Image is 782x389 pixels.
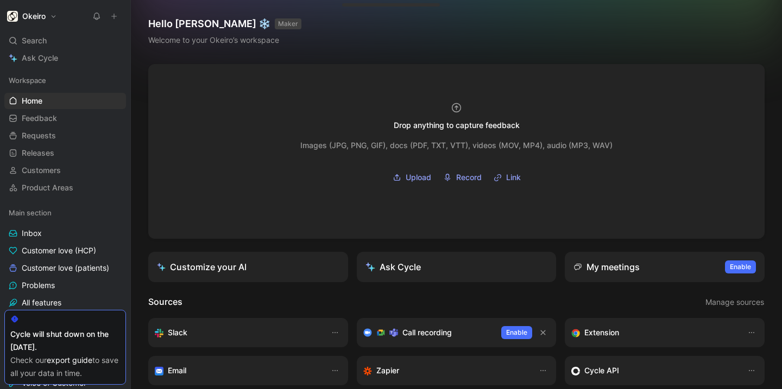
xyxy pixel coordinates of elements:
[22,280,55,291] span: Problems
[389,169,435,186] button: Upload
[155,326,320,339] div: Sync your customers, send feedback and get updates in Slack
[365,260,421,273] div: Ask Cycle
[7,11,18,22] img: Okeiro
[22,11,46,21] h1: Okeiro
[4,205,126,221] div: Main section
[506,327,527,338] span: Enable
[4,93,126,109] a: Home
[4,50,126,66] a: Ask Cycle
[22,182,73,193] span: Product Areas
[4,33,126,49] div: Search
[402,326,452,339] h3: Call recording
[4,277,126,294] a: Problems
[157,260,247,273] div: Customize your AI
[10,354,120,380] div: Check our to save all your data in time.
[456,171,482,184] span: Record
[4,145,126,161] a: Releases
[22,95,42,106] span: Home
[376,364,399,377] h3: Zapier
[4,110,126,126] a: Feedback
[9,207,52,218] span: Main section
[22,148,54,158] span: Releases
[22,52,58,65] span: Ask Cycle
[4,205,126,346] div: Main sectionInboxCustomer love (HCP)Customer love (patients)ProblemsAll featuresFeature pipeline ...
[47,355,92,365] a: export guide
[571,326,736,339] div: Capture feedback from anywhere on the web
[4,9,60,24] button: OkeiroOkeiro
[22,263,109,273] span: Customer love (patients)
[22,34,47,47] span: Search
[148,17,301,30] h1: Hello [PERSON_NAME] ❄️
[4,180,126,196] a: Product Areas
[148,295,182,309] h2: Sources
[705,296,764,309] span: Manage sources
[506,171,521,184] span: Link
[275,18,301,29] button: MAKER
[168,326,187,339] h3: Slack
[9,75,46,86] span: Workspace
[730,262,751,272] span: Enable
[4,72,126,88] div: Workspace
[490,169,525,186] button: Link
[22,228,42,239] span: Inbox
[300,139,613,152] div: Images (JPG, PNG, GIF), docs (PDF, TXT, VTT), videos (MOV, MP4), audio (MP3, WAV)
[148,252,348,282] a: Customize your AI
[439,169,485,186] button: Record
[4,295,126,311] a: All features
[10,328,120,354] div: Cycle will shut down on the [DATE].
[705,295,765,309] button: Manage sources
[584,364,619,377] h3: Cycle API
[4,127,126,144] a: Requests
[4,243,126,259] a: Customer love (HCP)
[406,171,431,184] span: Upload
[357,252,557,282] button: Ask Cycle
[22,130,56,141] span: Requests
[363,364,528,377] div: Capture feedback from thousands of sources with Zapier (survey results, recordings, sheets, etc).
[22,245,96,256] span: Customer love (HCP)
[584,326,619,339] h3: Extension
[22,113,57,124] span: Feedback
[573,260,640,273] div: My meetings
[22,297,61,308] span: All features
[168,364,186,377] h3: Email
[4,260,126,276] a: Customer love (patients)
[148,34,301,47] div: Welcome to your Okeiro’s workspace
[571,364,736,377] div: Sync customers & send feedback from custom sources. Get inspired by our favorite use case
[4,225,126,241] a: Inbox
[394,119,520,132] div: Drop anything to capture feedback
[22,165,61,176] span: Customers
[155,364,320,377] div: Forward emails to your feedback inbox
[4,162,126,178] a: Customers
[725,260,756,273] button: Enable
[363,326,493,339] div: Record & transcribe meetings from Zoom, Meet & Teams.
[501,326,532,339] button: Enable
